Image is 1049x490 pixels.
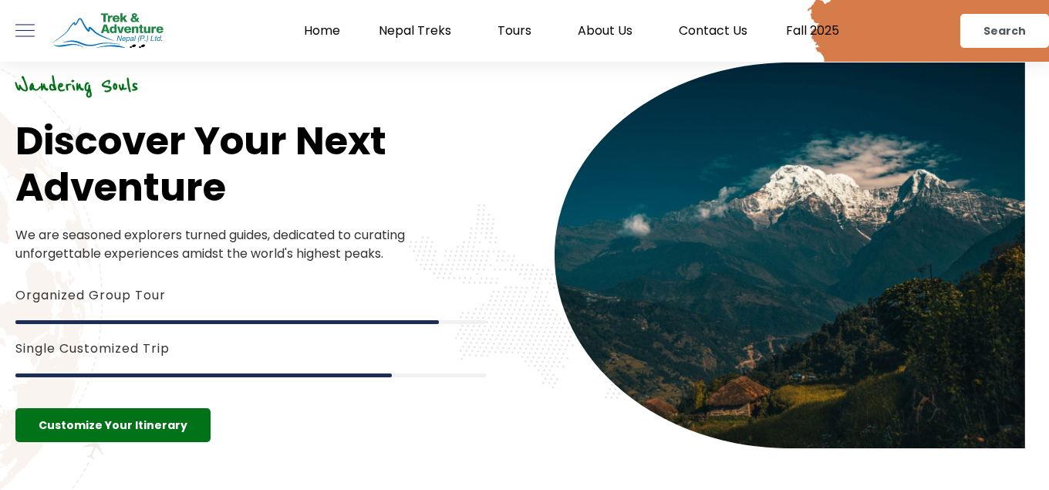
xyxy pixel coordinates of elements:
[191,23,858,39] nav: Menu
[960,14,1049,48] a: Search
[558,23,659,39] a: About Us
[767,23,858,39] a: Fall 2025
[359,23,478,39] a: Nepal Treks
[15,286,486,305] h5: Organized Group Tour
[15,340,486,358] h5: Single Customized Trip
[285,23,359,39] a: Home
[659,23,767,39] a: Contact Us
[478,23,558,39] a: Tours
[15,118,486,211] h1: Discover Your Next Adventure
[15,226,405,262] span: We are seasoned explorers turned guides, dedicated to curating unforgettable experiences amidst t...
[983,25,1026,36] span: Search
[15,68,486,103] h6: Wandering Souls
[15,408,211,442] a: Customize Your Itinerary
[39,420,187,431] span: Customize Your Itinerary
[50,10,166,52] img: Trek & Adventure Nepal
